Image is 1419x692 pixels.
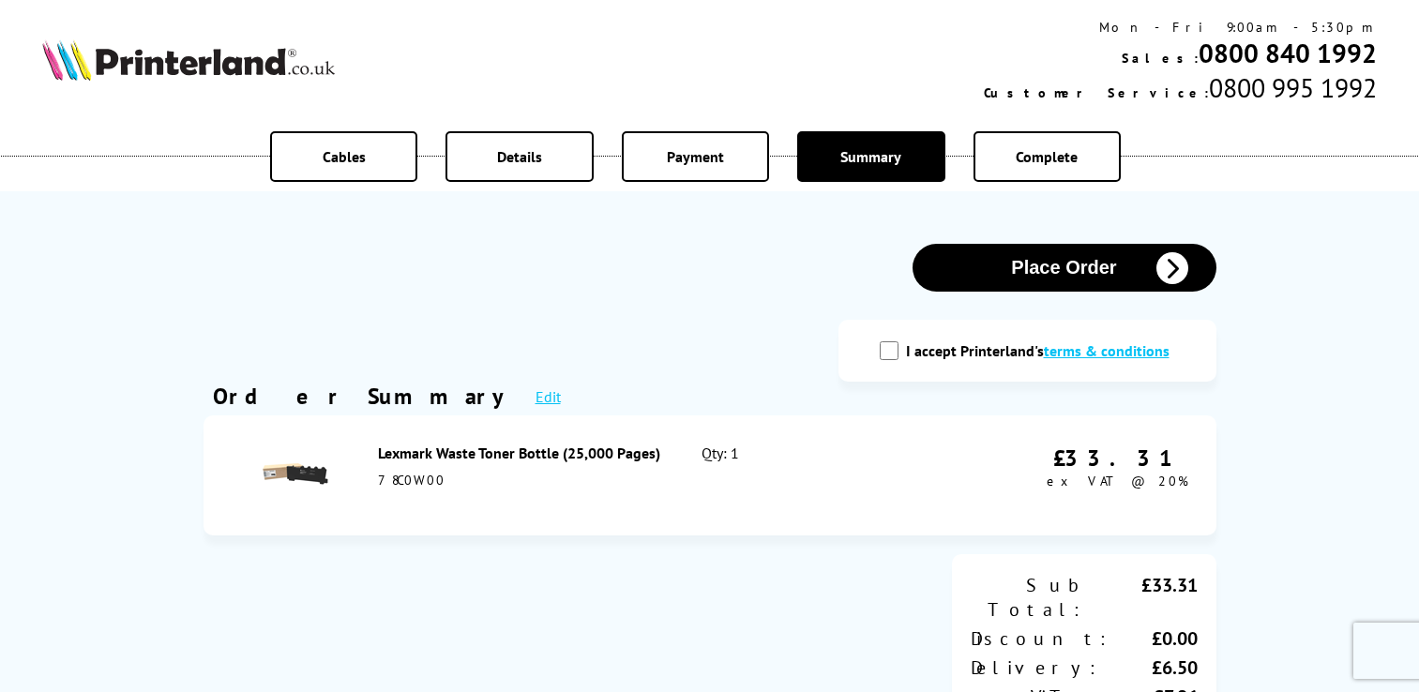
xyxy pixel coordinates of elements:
div: Delivery: [971,655,1100,680]
div: Sub Total: [971,573,1084,622]
div: Mon - Fri 9:00am - 5:30pm [984,19,1377,36]
div: Qty: 1 [702,444,896,507]
span: Details [497,147,542,166]
div: £33.31 [1084,573,1198,622]
span: Payment [667,147,724,166]
div: £33.31 [1047,444,1188,473]
a: Edit [536,387,561,406]
a: modal_tc [1044,341,1170,360]
div: Discount: [971,626,1110,651]
span: 0800 995 1992 [1209,70,1377,105]
button: Place Order [913,244,1216,292]
div: £0.00 [1110,626,1198,651]
a: 0800 840 1992 [1199,36,1377,70]
span: Customer Service: [984,84,1209,101]
label: I accept Printerland's [906,341,1179,360]
span: Complete [1016,147,1078,166]
img: Lexmark Waste Toner Bottle (25,000 Pages) [263,441,328,506]
div: Lexmark Waste Toner Bottle (25,000 Pages) [378,444,661,462]
span: ex VAT @ 20% [1047,473,1188,489]
span: Summary [840,147,901,166]
div: 78C0W00 [378,472,661,489]
div: Order Summary [213,382,517,411]
div: £6.50 [1100,655,1198,680]
span: Cables [323,147,366,166]
span: Sales: [1122,50,1199,67]
img: Printerland Logo [42,39,335,81]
